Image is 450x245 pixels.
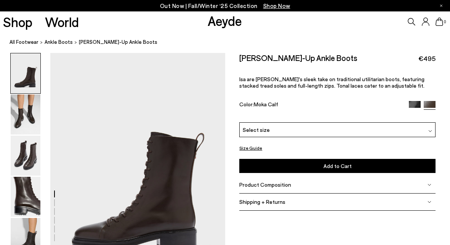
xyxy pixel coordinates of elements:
[239,53,357,62] h2: [PERSON_NAME]-Up Ankle Boots
[239,143,262,153] button: Size Guide
[443,20,447,24] span: 0
[10,32,450,53] nav: breadcrumb
[45,15,79,29] a: World
[239,199,285,205] span: Shipping + Returns
[428,200,431,204] img: svg%3E
[208,13,242,29] a: Aeyde
[11,136,40,176] img: Isa Lace-Up Ankle Boots - Image 3
[45,39,73,45] span: ankle boots
[239,101,403,110] div: Color:
[239,76,424,89] span: Isa are [PERSON_NAME]'s sleek take on traditional utilitarian boots, featuring stacked tread sole...
[239,159,436,173] button: Add to Cart
[263,2,290,9] span: Navigate to /collections/new-in
[160,1,290,11] p: Out Now | Fall/Winter ‘25 Collection
[11,177,40,217] img: Isa Lace-Up Ankle Boots - Image 4
[428,183,431,187] img: svg%3E
[45,38,73,46] a: ankle boots
[3,15,32,29] a: Shop
[428,129,432,133] img: svg%3E
[323,163,352,169] span: Add to Cart
[11,94,40,135] img: Isa Lace-Up Ankle Boots - Image 2
[243,126,270,134] span: Select size
[254,101,278,107] span: Moka Calf
[239,181,291,188] span: Product Composition
[436,18,443,26] a: 0
[79,38,157,46] span: [PERSON_NAME]-Up Ankle Boots
[418,54,436,63] span: €495
[11,53,40,93] img: Isa Lace-Up Ankle Boots - Image 1
[10,38,38,46] a: All Footwear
